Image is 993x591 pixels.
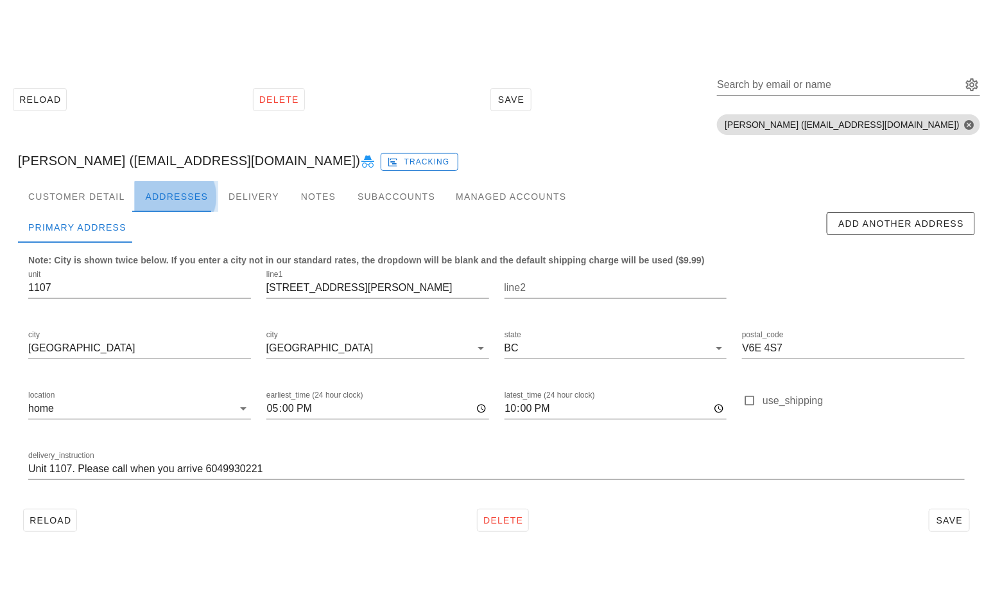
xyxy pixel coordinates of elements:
[505,342,519,354] div: BC
[445,181,576,212] div: Managed Accounts
[28,330,40,340] label: city
[266,342,374,354] div: [GEOGRAPHIC_DATA]
[935,515,964,525] span: Save
[28,391,55,400] label: location
[28,270,40,279] label: unit
[505,330,521,340] label: state
[725,114,972,135] span: [PERSON_NAME] ([EMAIL_ADDRESS][DOMAIN_NAME])
[28,398,251,419] div: locationhome
[289,181,347,212] div: Notes
[266,338,489,358] div: city[GEOGRAPHIC_DATA]
[28,403,54,414] div: home
[218,181,289,212] div: Delivery
[963,119,975,130] button: Close
[490,88,531,111] button: Save
[23,509,77,532] button: Reload
[505,338,727,358] div: stateBC
[13,88,67,111] button: Reload
[381,153,458,171] button: Tracking
[390,156,450,168] span: Tracking
[827,212,975,235] button: Add Another Address
[18,181,135,212] div: Customer Detail
[29,515,71,525] span: Reload
[965,77,980,93] button: Search by email or name appended action
[266,391,363,400] label: earliest_time (24 hour clock)
[135,181,218,212] div: Addresses
[253,88,305,111] button: Delete
[496,94,526,105] span: Save
[381,150,458,171] a: Tracking
[483,515,523,525] span: Delete
[266,270,282,279] label: line1
[28,451,94,461] label: delivery_instruction
[347,181,445,212] div: Subaccounts
[259,94,299,105] span: Delete
[19,94,61,105] span: Reload
[266,330,278,340] label: city
[28,255,705,265] b: Note: City is shown twice below. If you enter a city not in our standard rates, the dropdown will...
[838,218,964,229] span: Add Another Address
[8,140,985,181] div: [PERSON_NAME] ([EMAIL_ADDRESS][DOMAIN_NAME])
[742,330,784,340] label: postal_code
[763,394,965,407] label: use_shipping
[18,212,137,243] div: Primary Address
[505,391,595,400] label: latest_time (24 hour clock)
[477,509,529,532] button: Delete
[929,509,970,532] button: Save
